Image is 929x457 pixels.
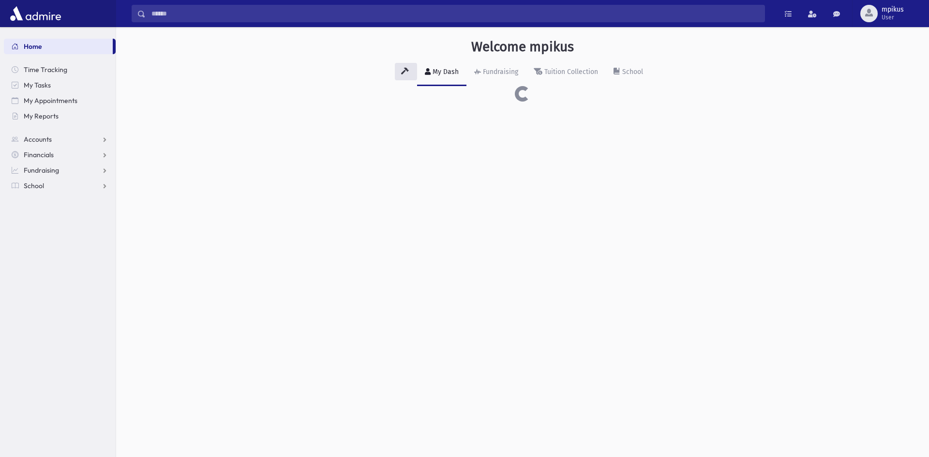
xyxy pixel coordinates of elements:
[542,68,598,76] div: Tuition Collection
[4,147,116,162] a: Financials
[24,96,77,105] span: My Appointments
[4,132,116,147] a: Accounts
[4,108,116,124] a: My Reports
[146,5,764,22] input: Search
[24,112,59,120] span: My Reports
[24,42,42,51] span: Home
[431,68,459,76] div: My Dash
[466,59,526,86] a: Fundraising
[24,166,59,175] span: Fundraising
[4,39,113,54] a: Home
[4,77,116,93] a: My Tasks
[417,59,466,86] a: My Dash
[471,39,574,55] h3: Welcome mpikus
[882,14,904,21] span: User
[4,178,116,193] a: School
[4,162,116,178] a: Fundraising
[24,181,44,190] span: School
[24,135,52,144] span: Accounts
[4,93,116,108] a: My Appointments
[620,68,643,76] div: School
[24,150,54,159] span: Financials
[606,59,651,86] a: School
[24,81,51,89] span: My Tasks
[481,68,518,76] div: Fundraising
[526,59,606,86] a: Tuition Collection
[8,4,63,23] img: AdmirePro
[882,6,904,14] span: mpikus
[24,65,67,74] span: Time Tracking
[4,62,116,77] a: Time Tracking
